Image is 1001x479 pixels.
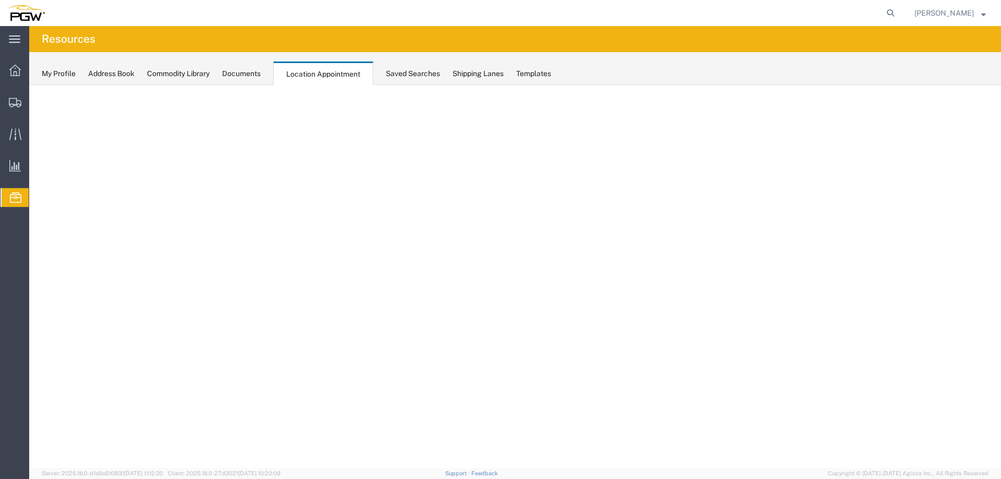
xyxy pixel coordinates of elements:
[7,5,45,21] img: logo
[445,470,471,476] a: Support
[828,469,988,478] span: Copyright © [DATE]-[DATE] Agistix Inc., All Rights Reserved
[88,68,135,79] div: Address Book
[914,7,986,19] button: [PERSON_NAME]
[222,68,261,79] div: Documents
[273,62,373,85] div: Location Appointment
[29,85,1001,468] iframe: FS Legacy Container
[453,68,504,79] div: Shipping Lanes
[914,7,974,19] span: Phillip Thornton
[238,470,280,476] span: [DATE] 10:20:09
[147,68,210,79] div: Commodity Library
[386,68,440,79] div: Saved Searches
[471,470,498,476] a: Feedback
[42,470,163,476] span: Server: 2025.18.0-d1e9a510831
[516,68,551,79] div: Templates
[124,470,163,476] span: [DATE] 11:12:30
[42,26,95,52] h4: Resources
[42,68,76,79] div: My Profile
[168,470,280,476] span: Client: 2025.18.0-27d3021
